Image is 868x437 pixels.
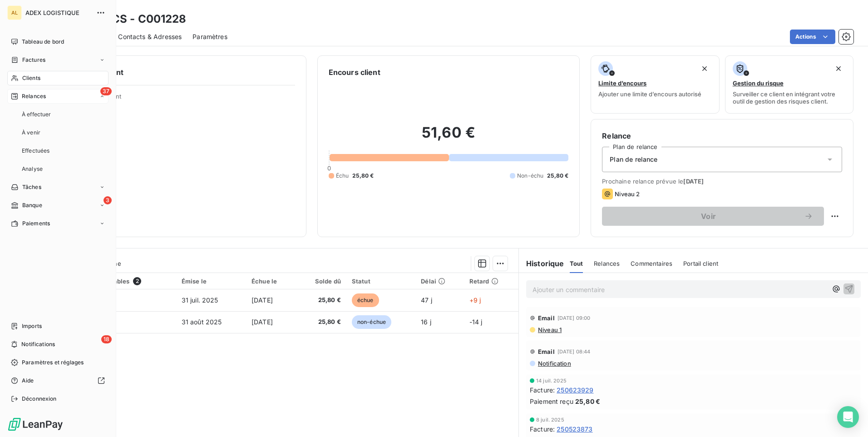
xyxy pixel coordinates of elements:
button: Voir [602,207,824,226]
span: Paramètres et réglages [22,358,84,367]
div: Émise le [182,278,241,285]
span: À effectuer [22,110,51,119]
span: non-échue [352,315,391,329]
span: Analyse [22,165,43,173]
div: Délai [421,278,458,285]
span: 25,80 € [352,172,374,180]
button: Limite d’encoursAjouter une limite d’encours autorisé [591,55,719,114]
img: Logo LeanPay [7,417,64,432]
span: Limite d’encours [598,79,646,87]
span: échue [352,293,379,307]
h6: Historique [519,258,564,269]
span: Plan de relance [610,155,657,164]
span: 37 [100,87,112,95]
span: 47 j [421,296,432,304]
span: Tableau de bord [22,38,64,46]
span: 3 [104,196,112,204]
span: 25,80 € [301,296,341,305]
span: [DATE] [683,178,704,185]
span: [DATE] [252,296,273,304]
span: Échu [336,172,349,180]
span: [DATE] [252,318,273,326]
span: À venir [22,129,40,137]
span: Surveiller ce client en intégrant votre outil de gestion des risques client. [733,90,846,105]
h6: Informations client [55,67,295,78]
span: Paiement reçu [530,397,573,406]
span: Prochaine relance prévue le [602,178,842,185]
span: Voir [613,213,804,220]
div: Échue le [252,278,291,285]
span: Non-échu [517,172,543,180]
span: Gestion du risque [733,79,784,87]
div: AL [7,5,22,20]
span: Portail client [683,260,718,267]
span: 31 août 2025 [182,318,222,326]
div: Retard [469,278,513,285]
span: 25,80 € [575,397,600,406]
span: 31 juil. 2025 [182,296,218,304]
span: Paiements [22,219,50,228]
span: Notifications [21,340,55,348]
span: 14 juil. 2025 [536,378,567,383]
span: 8 juil. 2025 [536,417,564,422]
span: 2 [133,277,141,285]
span: 0 [327,164,331,172]
span: Tout [570,260,583,267]
span: Aide [22,377,34,385]
span: -14 j [469,318,483,326]
div: Statut [352,278,410,285]
span: Banque [22,201,42,209]
span: Notification [537,360,571,367]
span: Ajouter une limite d’encours autorisé [598,90,701,98]
h2: 51,60 € [329,124,569,151]
div: Solde dû [301,278,341,285]
span: 25,80 € [547,172,568,180]
button: Actions [790,30,835,44]
div: Open Intercom Messenger [837,406,859,428]
a: Aide [7,373,108,388]
span: Propriétés Client [73,93,295,105]
span: Relances [22,92,46,100]
span: [DATE] 08:44 [557,349,591,354]
div: Pièces comptables [73,277,171,285]
span: 18 [101,335,112,343]
span: 250623929 [557,385,593,395]
span: Déconnexion [22,395,57,403]
span: Relances [594,260,620,267]
h6: Relance [602,130,842,141]
span: Tâches [22,183,41,191]
span: Effectuées [22,147,50,155]
span: [DATE] 09:00 [557,315,591,321]
span: Niveau 2 [615,190,640,198]
h3: ALTRICS - C001228 [80,11,187,27]
span: Facture : [530,385,555,395]
span: ADEX LOGISTIQUE [25,9,91,16]
span: +9 j [469,296,481,304]
span: Contacts & Adresses [118,32,182,41]
h6: Encours client [329,67,380,78]
span: 25,80 € [301,318,341,327]
span: Commentaires [631,260,672,267]
span: Facture : [530,424,555,434]
span: Email [538,348,555,355]
span: Clients [22,74,40,82]
span: 16 j [421,318,431,326]
span: Email [538,314,555,322]
span: Imports [22,322,42,330]
span: Factures [22,56,45,64]
span: Paramètres [192,32,227,41]
span: 250523873 [557,424,592,434]
span: Niveau 1 [537,326,562,333]
button: Gestion du risqueSurveiller ce client en intégrant votre outil de gestion des risques client. [725,55,853,114]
